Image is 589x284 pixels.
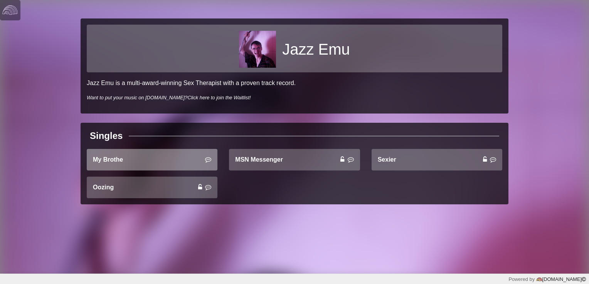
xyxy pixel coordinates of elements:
a: Sexier [372,149,502,170]
h1: Jazz Emu [282,40,350,58]
a: Oozing [87,177,217,198]
a: My Brothe [87,149,217,170]
p: Jazz Emu is a multi-award-winning Sex Therapist with a proven track record. [87,79,502,88]
a: MSN Messenger [229,149,360,170]
a: [DOMAIN_NAME] [535,276,586,282]
img: 4ff8cd93f5799373d9a3beb334cb40c27895922ad5878fe16b8f0a4e831e17c6.jpg [239,31,276,68]
a: Click here to join the Waitlist! [187,95,251,100]
img: logo-color-e1b8fa5219d03fcd66317c3d3cfaab08a3c62fe3c3b9b34d55d8365b78b1766b.png [536,276,542,282]
i: Want to put your music on [DOMAIN_NAME]? [87,95,251,100]
div: Singles [90,129,123,143]
div: Powered by [508,276,586,283]
img: logo-white-4c48a5e4bebecaebe01ca5a9d34031cfd3d4ef9ae749242e8c4bf12ef99f53e8.png [2,2,18,18]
